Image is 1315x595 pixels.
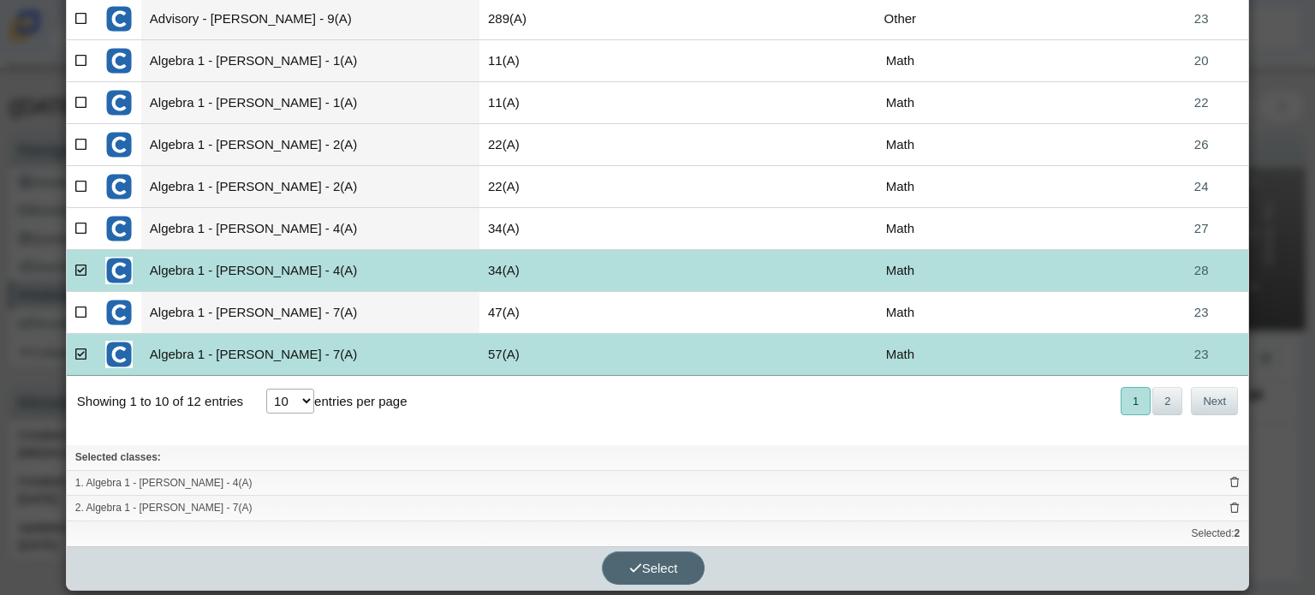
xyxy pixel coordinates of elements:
b: Selected classes: [75,451,161,463]
button: 2 [1152,387,1182,415]
img: External class connected through Clever [105,89,133,116]
nav: pagination [1119,387,1238,415]
a: 27 [1154,208,1248,249]
a: 26 [1154,124,1248,165]
td: Algebra 1 - [PERSON_NAME] - 4(A) [141,250,479,292]
td: 47(A) [479,292,815,334]
a: 22 [1154,82,1248,123]
button: 1 [1121,387,1151,415]
a: 24 [1154,166,1248,207]
td: Algebra 1 - [PERSON_NAME] - 1(A) [141,40,479,82]
div: Showing 1 to 10 of 12 entries [67,376,243,427]
a: 23 [1154,292,1248,333]
td: Math [815,334,985,376]
img: External class connected through Clever [105,257,133,284]
td: 22(A) [479,124,815,166]
label: entries per page [314,394,407,408]
td: Algebra 1 - [PERSON_NAME] - 4(A) [141,208,479,250]
span: 2. Algebra 1 - [PERSON_NAME] - 7(A) [75,501,1229,515]
td: 57(A) [479,334,815,376]
td: Math [815,208,985,250]
td: 22(A) [479,166,815,208]
td: 34(A) [479,208,815,250]
td: Algebra 1 - [PERSON_NAME] - 7(A) [141,334,479,376]
a: 20 [1154,40,1248,81]
td: Math [815,166,985,208]
td: 11(A) [479,82,815,124]
td: Algebra 1 - [PERSON_NAME] - 2(A) [141,166,479,208]
img: External class connected through Clever [105,47,133,74]
td: Math [815,250,985,292]
td: Math [815,292,985,334]
span: 1. Algebra 1 - [PERSON_NAME] - 4(A) [75,476,1229,491]
img: External class connected through Clever [105,215,133,242]
td: Math [815,82,985,124]
td: Math [815,124,985,166]
span: Selected: [1191,527,1240,541]
img: External class connected through Clever [105,173,133,200]
td: Math [815,40,985,82]
td: Algebra 1 - [PERSON_NAME] - 2(A) [141,124,479,166]
img: External class connected through Clever [105,341,133,368]
button: Select [602,551,705,585]
a: 28 [1154,250,1248,291]
button: Next [1191,387,1238,415]
span: Select [629,561,678,575]
img: External class connected through Clever [105,5,133,33]
td: Algebra 1 - [PERSON_NAME] - 1(A) [141,82,479,124]
b: 2 [1235,527,1241,539]
img: External class connected through Clever [105,131,133,158]
img: External class connected through Clever [105,299,133,326]
td: 34(A) [479,250,815,292]
td: 11(A) [479,40,815,82]
td: Algebra 1 - [PERSON_NAME] - 7(A) [141,292,479,334]
a: 23 [1154,334,1248,375]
